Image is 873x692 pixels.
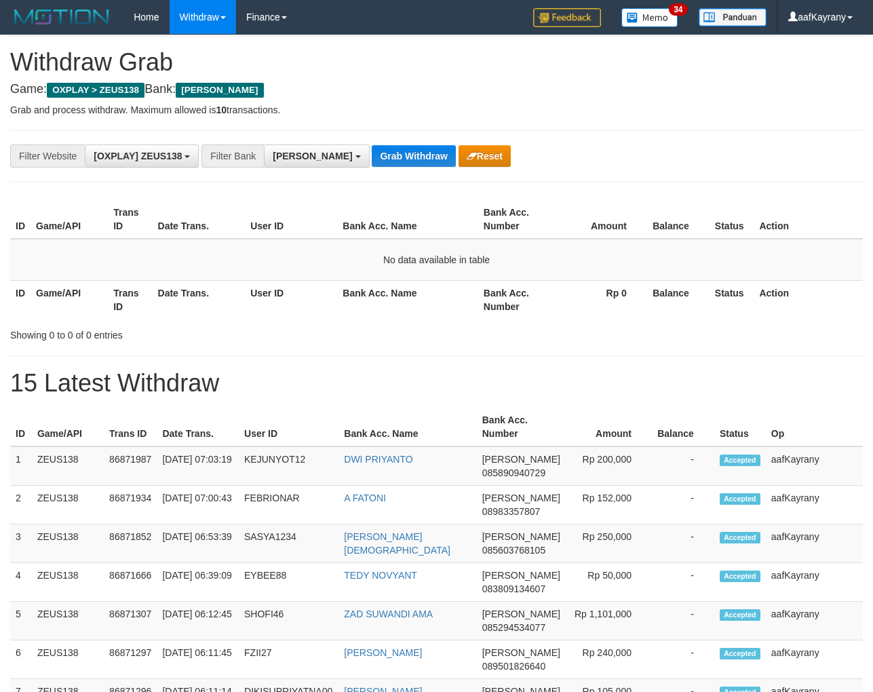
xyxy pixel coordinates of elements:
[10,280,31,319] th: ID
[720,455,760,466] span: Accepted
[621,8,678,27] img: Button%20Memo.svg
[157,640,239,679] td: [DATE] 06:11:45
[10,323,353,342] div: Showing 0 to 0 of 0 entries
[647,200,710,239] th: Balance
[533,8,601,27] img: Feedback.jpg
[104,446,157,486] td: 86871987
[239,486,338,524] td: FEBRIONAR
[10,640,32,679] td: 6
[482,545,545,556] span: Copy 085603768105 to clipboard
[10,83,863,96] h4: Game: Bank:
[157,486,239,524] td: [DATE] 07:00:43
[245,280,337,319] th: User ID
[477,408,566,446] th: Bank Acc. Number
[482,506,541,517] span: Copy 08983357807 to clipboard
[10,486,32,524] td: 2
[566,408,652,446] th: Amount
[273,151,352,161] span: [PERSON_NAME]
[338,408,476,446] th: Bank Acc. Name
[31,280,108,319] th: Game/API
[10,602,32,640] td: 5
[104,640,157,679] td: 86871297
[157,408,239,446] th: Date Trans.
[344,454,412,465] a: DWI PRIYANTO
[482,622,545,633] span: Copy 085294534077 to clipboard
[555,200,647,239] th: Amount
[10,524,32,563] td: 3
[372,145,455,167] button: Grab Withdraw
[239,446,338,486] td: KEJUNYOT12
[710,280,754,319] th: Status
[699,8,767,26] img: panduan.png
[652,446,714,486] td: -
[85,145,199,168] button: [OXPLAY] ZEUS138
[10,408,32,446] th: ID
[344,570,417,581] a: TEDY NOVYANT
[216,104,227,115] strong: 10
[245,200,337,239] th: User ID
[10,370,863,397] h1: 15 Latest Withdraw
[10,200,31,239] th: ID
[239,602,338,640] td: SHOFI46
[714,408,766,446] th: Status
[555,280,647,319] th: Rp 0
[652,408,714,446] th: Balance
[720,493,760,505] span: Accepted
[32,640,104,679] td: ZEUS138
[482,570,560,581] span: [PERSON_NAME]
[766,524,863,563] td: aafKayrany
[652,563,714,602] td: -
[239,563,338,602] td: EYBEE88
[157,446,239,486] td: [DATE] 07:03:19
[32,563,104,602] td: ZEUS138
[337,280,478,319] th: Bank Acc. Name
[344,493,386,503] a: A FATONI
[720,571,760,582] span: Accepted
[566,640,652,679] td: Rp 240,000
[94,151,182,161] span: [OXPLAY] ZEUS138
[153,280,246,319] th: Date Trans.
[766,446,863,486] td: aafKayrany
[720,609,760,621] span: Accepted
[566,446,652,486] td: Rp 200,000
[176,83,263,98] span: [PERSON_NAME]
[344,531,450,556] a: [PERSON_NAME][DEMOGRAPHIC_DATA]
[482,661,545,672] span: Copy 089501826640 to clipboard
[482,467,545,478] span: Copy 085890940729 to clipboard
[10,239,863,281] td: No data available in table
[32,446,104,486] td: ZEUS138
[264,145,369,168] button: [PERSON_NAME]
[104,486,157,524] td: 86871934
[652,640,714,679] td: -
[344,647,422,658] a: [PERSON_NAME]
[766,563,863,602] td: aafKayrany
[652,524,714,563] td: -
[32,486,104,524] td: ZEUS138
[766,602,863,640] td: aafKayrany
[32,408,104,446] th: Game/API
[566,563,652,602] td: Rp 50,000
[32,602,104,640] td: ZEUS138
[566,486,652,524] td: Rp 152,000
[482,454,560,465] span: [PERSON_NAME]
[710,200,754,239] th: Status
[482,531,560,542] span: [PERSON_NAME]
[157,524,239,563] td: [DATE] 06:53:39
[239,408,338,446] th: User ID
[239,640,338,679] td: FZII27
[566,602,652,640] td: Rp 1,101,000
[478,280,556,319] th: Bank Acc. Number
[766,408,863,446] th: Op
[482,493,560,503] span: [PERSON_NAME]
[32,524,104,563] td: ZEUS138
[157,602,239,640] td: [DATE] 06:12:45
[10,563,32,602] td: 4
[10,446,32,486] td: 1
[31,200,108,239] th: Game/API
[647,280,710,319] th: Balance
[766,640,863,679] td: aafKayrany
[201,145,264,168] div: Filter Bank
[153,200,246,239] th: Date Trans.
[482,583,545,594] span: Copy 083809134607 to clipboard
[482,647,560,658] span: [PERSON_NAME]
